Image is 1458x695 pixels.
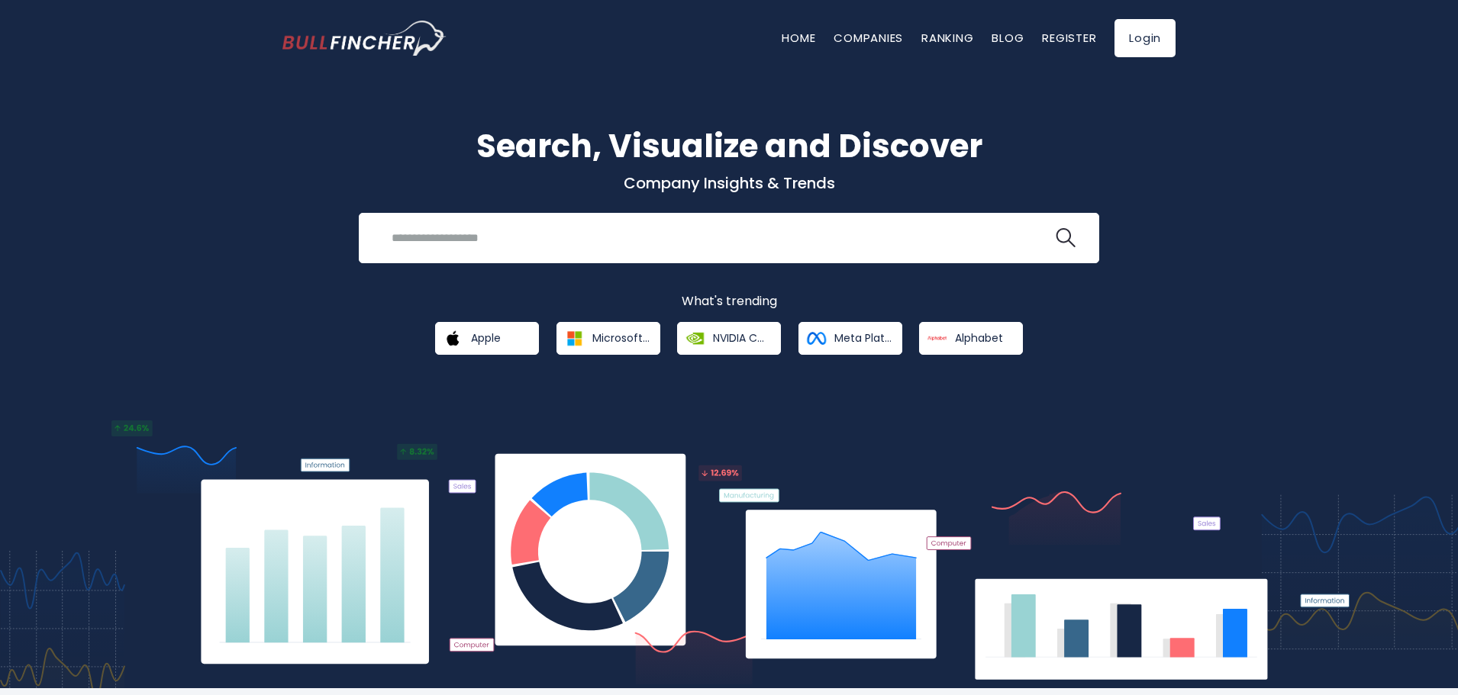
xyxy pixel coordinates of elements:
a: Ranking [921,30,973,46]
span: Alphabet [955,331,1003,345]
a: Alphabet [919,322,1023,355]
a: Companies [834,30,903,46]
img: bullfincher logo [282,21,447,56]
a: Blog [992,30,1024,46]
a: Go to homepage [282,21,447,56]
span: Microsoft Corporation [592,331,650,345]
a: NVIDIA Corporation [677,322,781,355]
a: Meta Platforms [798,322,902,355]
h1: Search, Visualize and Discover [282,122,1176,170]
a: Login [1114,19,1176,57]
span: Meta Platforms [834,331,892,345]
a: Apple [435,322,539,355]
span: NVIDIA Corporation [713,331,770,345]
a: Home [782,30,815,46]
a: Register [1042,30,1096,46]
p: Company Insights & Trends [282,173,1176,193]
span: Apple [471,331,501,345]
p: What's trending [282,294,1176,310]
img: search icon [1056,228,1076,248]
a: Microsoft Corporation [556,322,660,355]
